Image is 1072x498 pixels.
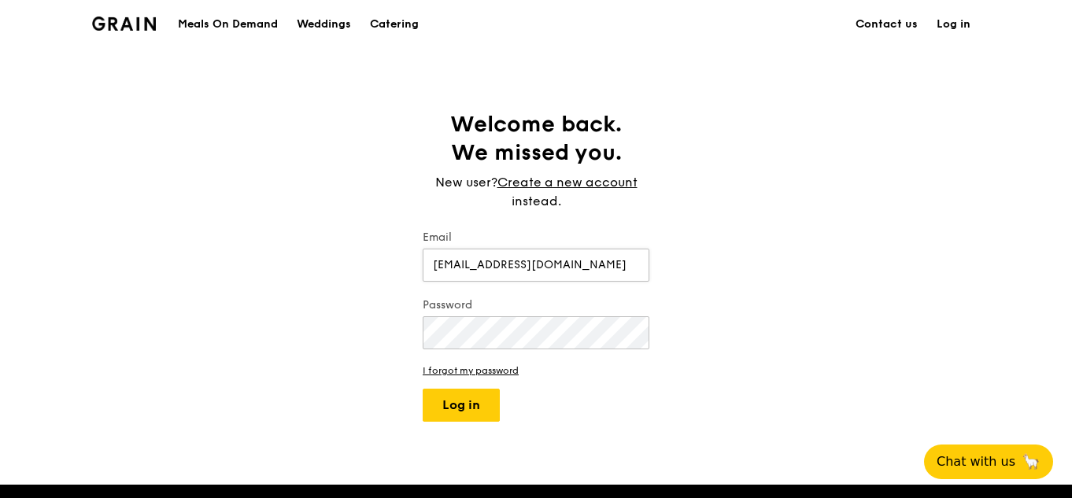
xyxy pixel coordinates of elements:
[423,389,500,422] button: Log in
[423,365,649,376] a: I forgot my password
[423,297,649,313] label: Password
[178,1,278,48] div: Meals On Demand
[927,1,980,48] a: Log in
[287,1,360,48] a: Weddings
[512,194,561,208] span: instead.
[497,173,638,192] a: Create a new account
[846,1,927,48] a: Contact us
[423,110,649,167] h1: Welcome back. We missed you.
[1022,452,1041,471] span: 🦙
[924,445,1053,479] button: Chat with us🦙
[297,1,351,48] div: Weddings
[435,175,497,190] span: New user?
[370,1,419,48] div: Catering
[92,17,156,31] img: Grain
[423,230,649,245] label: Email
[360,1,428,48] a: Catering
[937,452,1015,471] span: Chat with us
